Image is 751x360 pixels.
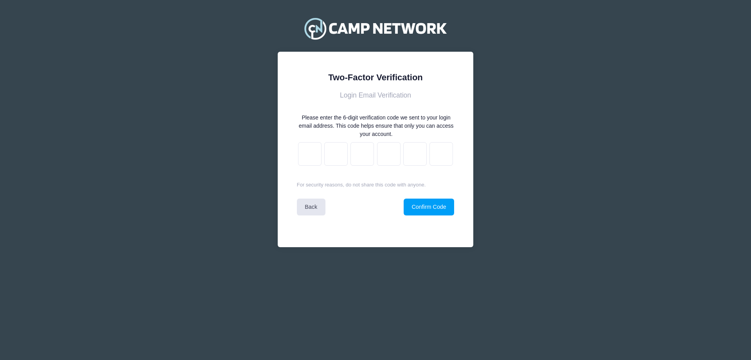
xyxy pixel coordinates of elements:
[297,91,455,99] h3: Login Email Verification
[297,199,325,215] a: Back
[298,114,454,138] div: Please enter the 6-digit verification code we sent to your login email address. This code helps e...
[297,181,455,189] p: For security reasons, do not share this code with anyone.
[301,13,450,44] img: Camp Network
[297,71,455,84] div: Two-Factor Verification
[404,199,454,215] button: Confirm Code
